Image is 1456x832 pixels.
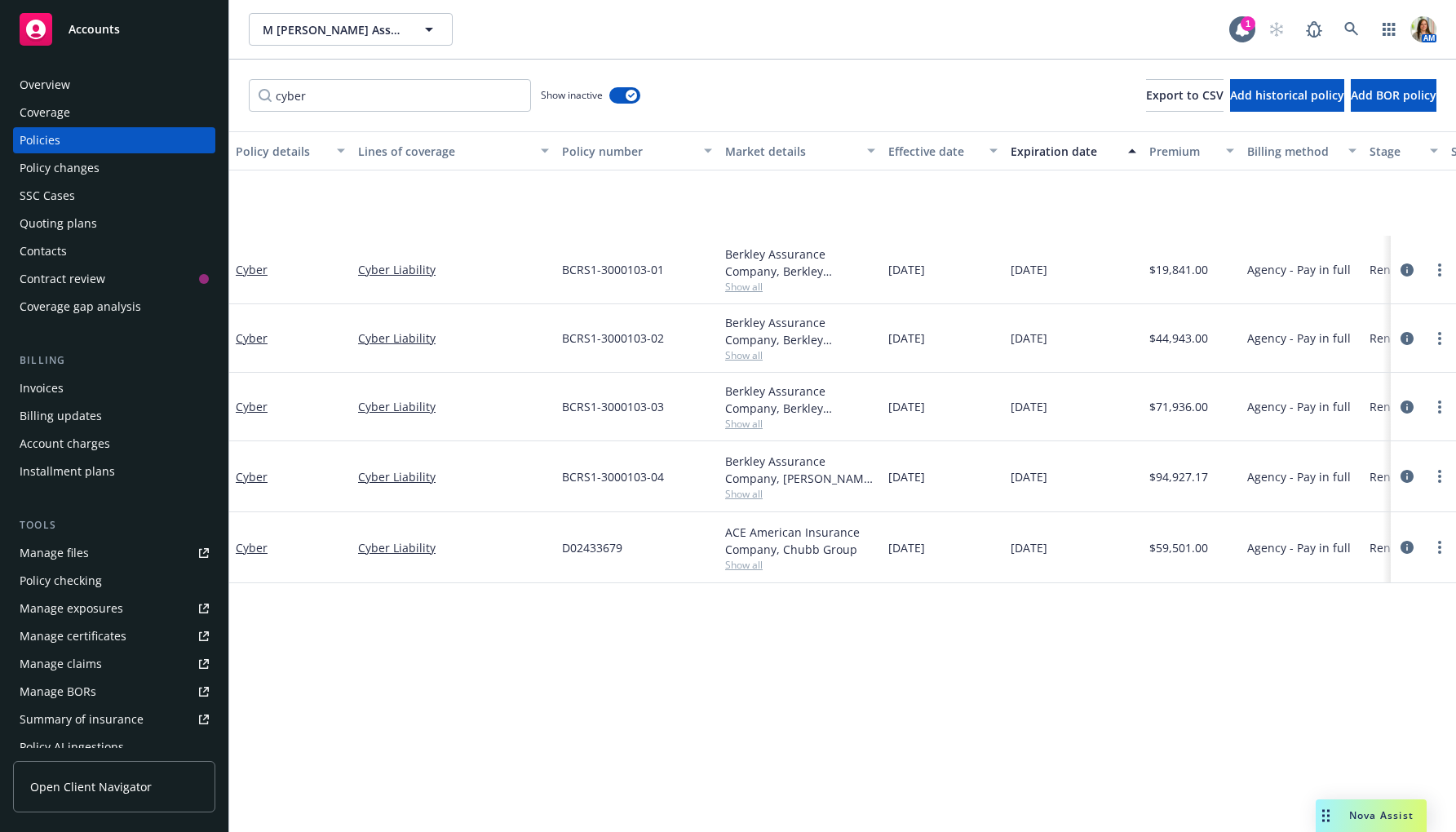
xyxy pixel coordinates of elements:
[888,261,925,278] span: [DATE]
[1316,799,1336,832] div: Drag to move
[13,595,215,622] a: Manage exposures
[1351,87,1436,103] span: Add BOR policy
[1397,260,1417,280] a: circleInformation
[1316,799,1427,832] button: Nova Assist
[1430,329,1449,348] a: more
[20,623,126,649] div: Manage certificates
[1397,538,1417,557] a: circleInformation
[888,330,925,347] span: [DATE]
[1351,79,1436,112] button: Add BOR policy
[1241,16,1255,31] div: 1
[13,72,215,98] a: Overview
[1363,131,1445,170] button: Stage
[13,266,215,292] a: Contract review
[1410,16,1436,42] img: photo
[1370,143,1420,160] div: Stage
[13,210,215,237] a: Quoting plans
[236,469,268,485] a: Cyber
[13,375,215,401] a: Invoices
[1011,330,1047,347] span: [DATE]
[20,651,102,677] div: Manage claims
[1370,468,1416,485] span: Renewal
[20,294,141,320] div: Coverage gap analysis
[1370,398,1416,415] span: Renewal
[20,595,123,622] div: Manage exposures
[20,706,144,732] div: Summary of insurance
[725,143,857,160] div: Market details
[229,131,352,170] button: Policy details
[13,352,215,369] div: Billing
[1149,143,1216,160] div: Premium
[562,261,664,278] span: BCRS1-3000103-01
[725,453,875,487] div: Berkley Assurance Company, [PERSON_NAME] Corporation, RT Specialty Insurance Services, LLC (RSG S...
[236,540,268,555] a: Cyber
[13,183,215,209] a: SSC Cases
[1349,808,1414,822] span: Nova Assist
[1011,143,1118,160] div: Expiration date
[358,468,549,485] a: Cyber Liability
[562,468,664,485] span: BCRS1-3000103-04
[20,540,89,566] div: Manage files
[20,679,96,705] div: Manage BORs
[358,261,549,278] a: Cyber Liability
[1149,398,1208,415] span: $71,936.00
[1004,131,1143,170] button: Expiration date
[725,246,875,280] div: Berkley Assurance Company, Berkley Assurance Company, RT Specialty Insurance Services, LLC
[13,679,215,705] a: Manage BORs
[236,143,327,160] div: Policy details
[13,431,215,457] a: Account charges
[725,348,875,362] span: Show all
[358,330,549,347] a: Cyber Liability
[1149,330,1208,347] span: $44,943.00
[541,88,603,102] span: Show inactive
[20,210,97,237] div: Quoting plans
[249,79,531,112] input: Filter by keyword...
[1230,87,1344,103] span: Add historical policy
[1397,329,1417,348] a: circleInformation
[1011,539,1047,556] span: [DATE]
[13,706,215,732] a: Summary of insurance
[1247,398,1351,415] span: Agency - Pay in full
[20,431,110,457] div: Account charges
[1335,13,1368,46] a: Search
[13,651,215,677] a: Manage claims
[1247,143,1339,160] div: Billing method
[725,558,875,572] span: Show all
[13,238,215,264] a: Contacts
[358,539,549,556] a: Cyber Liability
[30,778,152,795] span: Open Client Navigator
[1230,79,1344,112] button: Add historical policy
[1146,87,1224,103] span: Export to CSV
[13,458,215,485] a: Installment plans
[562,398,664,415] span: BCRS1-3000103-03
[13,517,215,533] div: Tools
[13,294,215,320] a: Coverage gap analysis
[725,314,875,348] div: Berkley Assurance Company, Berkley Assurance Company, RT Specialty Insurance Services, LLC
[1247,539,1351,556] span: Agency - Pay in full
[249,13,453,46] button: M [PERSON_NAME] Associates, LLC
[20,734,124,760] div: Policy AI ingestions
[13,403,215,429] a: Billing updates
[1146,79,1224,112] button: Export to CSV
[1149,539,1208,556] span: $59,501.00
[20,403,102,429] div: Billing updates
[1430,260,1449,280] a: more
[20,127,60,153] div: Policies
[1247,261,1351,278] span: Agency - Pay in full
[352,131,555,170] button: Lines of coverage
[20,155,100,181] div: Policy changes
[20,568,102,594] div: Policy checking
[20,100,70,126] div: Coverage
[725,417,875,431] span: Show all
[1011,468,1047,485] span: [DATE]
[13,623,215,649] a: Manage certificates
[888,539,925,556] span: [DATE]
[1260,13,1293,46] a: Start snowing
[725,524,875,558] div: ACE American Insurance Company, Chubb Group
[236,330,268,346] a: Cyber
[888,468,925,485] span: [DATE]
[263,21,404,38] span: M [PERSON_NAME] Associates, LLC
[1298,13,1330,46] a: Report a Bug
[13,568,215,594] a: Policy checking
